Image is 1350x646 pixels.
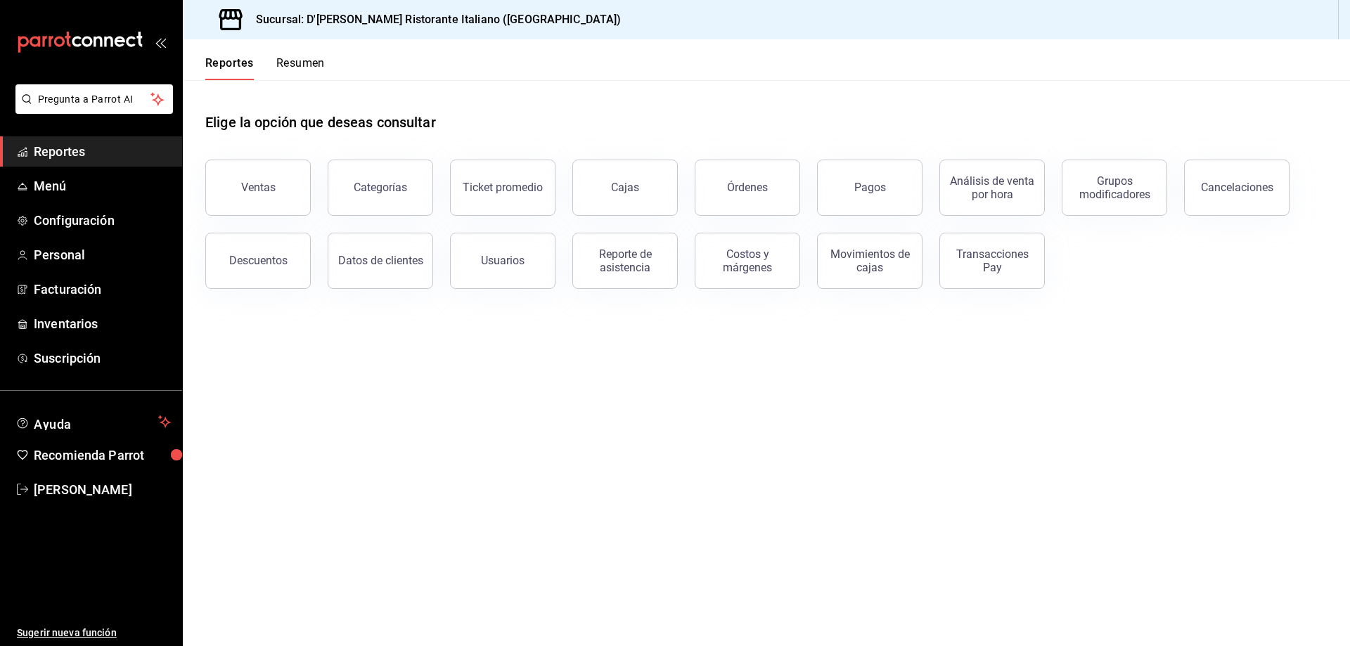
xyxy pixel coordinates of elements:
[15,84,173,114] button: Pregunta a Parrot AI
[241,181,276,194] div: Ventas
[205,160,311,216] button: Ventas
[155,37,166,48] button: open_drawer_menu
[463,181,543,194] div: Ticket promedio
[229,254,288,267] div: Descuentos
[245,11,622,28] h3: Sucursal: D'[PERSON_NAME] Ristorante Italiano ([GEOGRAPHIC_DATA])
[205,56,325,80] div: navigation tabs
[817,233,922,289] button: Movimientos de cajas
[10,102,173,117] a: Pregunta a Parrot AI
[581,247,669,274] div: Reporte de asistencia
[704,247,791,274] div: Costos y márgenes
[34,446,171,465] span: Recomienda Parrot
[572,233,678,289] button: Reporte de asistencia
[949,247,1036,274] div: Transacciones Pay
[354,181,407,194] div: Categorías
[34,413,153,430] span: Ayuda
[34,349,171,368] span: Suscripción
[38,92,151,107] span: Pregunta a Parrot AI
[34,142,171,161] span: Reportes
[611,181,639,194] div: Cajas
[34,211,171,230] span: Configuración
[826,247,913,274] div: Movimientos de cajas
[450,160,555,216] button: Ticket promedio
[276,56,325,80] button: Resumen
[205,112,436,133] h1: Elige la opción que deseas consultar
[17,626,171,640] span: Sugerir nueva función
[817,160,922,216] button: Pagos
[205,56,254,80] button: Reportes
[205,233,311,289] button: Descuentos
[695,160,800,216] button: Órdenes
[854,181,886,194] div: Pagos
[939,233,1045,289] button: Transacciones Pay
[1062,160,1167,216] button: Grupos modificadores
[328,233,433,289] button: Datos de clientes
[949,174,1036,201] div: Análisis de venta por hora
[34,245,171,264] span: Personal
[34,176,171,195] span: Menú
[328,160,433,216] button: Categorías
[34,314,171,333] span: Inventarios
[572,160,678,216] button: Cajas
[34,280,171,299] span: Facturación
[1071,174,1158,201] div: Grupos modificadores
[481,254,525,267] div: Usuarios
[1201,181,1273,194] div: Cancelaciones
[34,480,171,499] span: [PERSON_NAME]
[338,254,423,267] div: Datos de clientes
[695,233,800,289] button: Costos y márgenes
[727,181,768,194] div: Órdenes
[939,160,1045,216] button: Análisis de venta por hora
[1184,160,1290,216] button: Cancelaciones
[450,233,555,289] button: Usuarios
